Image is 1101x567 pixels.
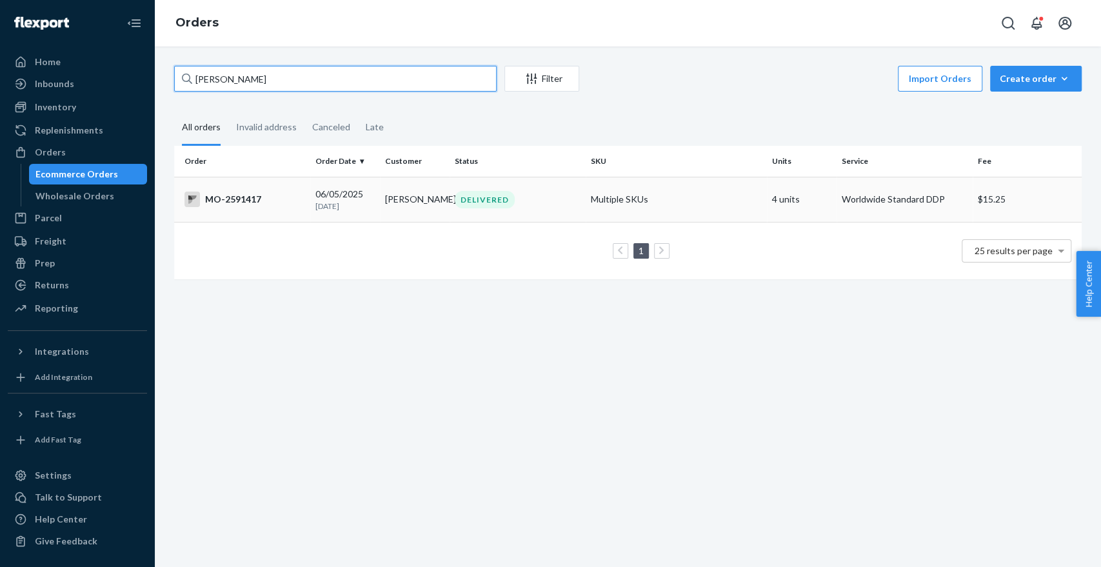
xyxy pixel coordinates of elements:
input: Search orders [174,66,497,92]
th: SKU [586,146,767,177]
p: [DATE] [315,201,375,212]
td: Multiple SKUs [586,177,767,222]
a: Ecommerce Orders [29,164,148,184]
button: Open notifications [1024,10,1049,36]
div: Talk to Support [35,491,102,504]
div: Create order [1000,72,1072,85]
div: Ecommerce Orders [35,168,118,181]
div: Invalid address [236,110,297,144]
a: Page 1 is your current page [636,245,646,256]
a: Freight [8,231,147,252]
button: Integrations [8,341,147,362]
a: Parcel [8,208,147,228]
div: Filter [505,72,579,85]
div: MO-2591417 [184,192,305,207]
img: Flexport logo [14,17,69,30]
div: All orders [182,110,221,146]
div: Replenishments [35,124,103,137]
p: Worldwide Standard DDP [842,193,967,206]
a: Home [8,52,147,72]
button: Fast Tags [8,404,147,424]
div: Orders [35,146,66,159]
th: Order Date [310,146,380,177]
div: Wholesale Orders [35,190,114,203]
div: Freight [35,235,66,248]
div: Give Feedback [35,535,97,548]
div: Parcel [35,212,62,224]
a: Orders [175,15,219,30]
button: Open account menu [1052,10,1078,36]
th: Status [450,146,586,177]
span: 25 results per page [975,245,1053,256]
div: Reporting [35,302,78,315]
div: DELIVERED [455,191,515,208]
div: Home [35,55,61,68]
a: Inventory [8,97,147,117]
th: Fee [973,146,1082,177]
div: Fast Tags [35,408,76,421]
th: Units [767,146,837,177]
th: Service [837,146,973,177]
div: Settings [35,469,72,482]
a: Returns [8,275,147,295]
button: Help Center [1076,251,1101,317]
button: Filter [504,66,579,92]
div: Late [366,110,384,144]
div: Add Fast Tag [35,434,81,445]
a: Prep [8,253,147,274]
div: Prep [35,257,55,270]
div: Add Integration [35,372,92,383]
a: Add Integration [8,367,147,388]
div: Canceled [312,110,350,144]
div: Customer [385,155,444,166]
div: Inbounds [35,77,74,90]
div: Help Center [35,513,87,526]
td: [PERSON_NAME] [380,177,450,222]
th: Order [174,146,310,177]
button: Close Navigation [121,10,147,36]
td: 4 units [767,177,837,222]
a: Orders [8,142,147,163]
a: Replenishments [8,120,147,141]
button: Open Search Box [995,10,1021,36]
div: Returns [35,279,69,292]
div: Inventory [35,101,76,114]
button: Import Orders [898,66,982,92]
a: Wholesale Orders [29,186,148,206]
a: Help Center [8,509,147,530]
ol: breadcrumbs [165,5,229,42]
button: Give Feedback [8,531,147,552]
a: Reporting [8,298,147,319]
td: $15.25 [973,177,1082,222]
a: Talk to Support [8,487,147,508]
a: Inbounds [8,74,147,94]
a: Settings [8,465,147,486]
a: Add Fast Tag [8,430,147,450]
div: 06/05/2025 [315,188,375,212]
div: Integrations [35,345,89,358]
button: Create order [990,66,1082,92]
